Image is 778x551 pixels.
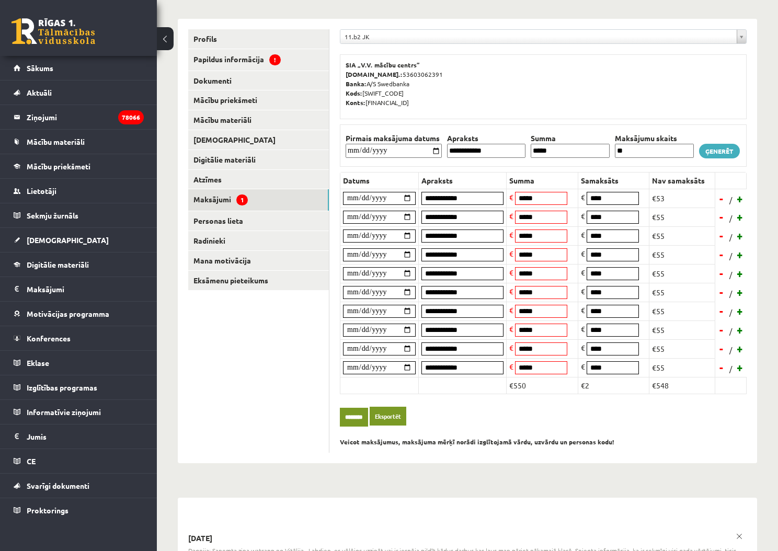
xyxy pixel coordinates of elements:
[649,377,715,394] td: €548
[27,432,47,441] span: Jumis
[27,186,56,196] span: Lietotāji
[188,231,329,250] a: Radinieki
[14,326,144,350] a: Konferences
[716,303,727,319] a: -
[507,172,578,189] th: Summa
[699,144,740,158] a: Ģenerēt
[269,54,281,65] span: !
[27,137,85,146] span: Mācību materiāli
[728,288,734,299] span: /
[188,130,329,150] a: [DEMOGRAPHIC_DATA]
[188,170,329,189] a: Atzīmes
[716,360,727,375] a: -
[578,172,649,189] th: Samaksāts
[346,70,403,78] b: [DOMAIN_NAME].:
[716,247,727,262] a: -
[346,79,367,88] b: Banka:
[578,377,649,394] td: €2
[14,302,144,326] a: Motivācijas programma
[346,61,420,69] b: SIA „V.V. mācību centrs”
[27,105,144,129] legend: Ziņojumi
[27,235,109,245] span: [DEMOGRAPHIC_DATA]
[27,481,89,490] span: Svarīgi dokumenti
[14,203,144,227] a: Sekmju žurnāls
[735,284,746,300] a: +
[27,358,49,368] span: Eklase
[14,424,144,449] a: Jumis
[14,474,144,498] a: Svarīgi dokumenti
[188,90,329,110] a: Mācību priekšmeti
[581,249,585,258] span: €
[346,98,365,107] b: Konts:
[188,49,329,71] a: Papildus informācija!
[581,324,585,334] span: €
[732,529,747,544] a: x
[649,283,715,302] td: €55
[14,351,144,375] a: Eklase
[27,334,71,343] span: Konferences
[27,277,144,301] legend: Maksājumi
[118,110,144,124] i: 78066
[509,343,513,352] span: €
[509,305,513,315] span: €
[649,339,715,358] td: €55
[728,326,734,337] span: /
[509,211,513,221] span: €
[444,133,529,144] th: Apraksts
[188,251,329,270] a: Mana motivācija
[728,213,734,224] span: /
[346,89,362,97] b: Kods:
[735,228,746,244] a: +
[340,172,419,189] th: Datums
[735,341,746,357] a: +
[716,284,727,300] a: -
[188,271,329,290] a: Eksāmenu pieteikums
[188,150,329,169] a: Digitālie materiāli
[188,71,329,90] a: Dokumenti
[581,268,585,277] span: €
[649,226,715,245] td: €55
[340,30,746,43] a: 11.b2 JK
[581,230,585,239] span: €
[509,362,513,371] span: €
[27,407,101,417] span: Informatīvie ziņojumi
[728,345,734,355] span: /
[716,341,727,357] a: -
[14,252,144,277] a: Digitālie materiāli
[14,105,144,129] a: Ziņojumi78066
[716,191,727,206] a: -
[345,30,733,43] span: 11.b2 JK
[581,211,585,221] span: €
[581,192,585,202] span: €
[735,247,746,262] a: +
[14,81,144,105] a: Aktuāli
[649,264,715,283] td: €55
[188,189,329,211] a: Maksājumi1
[14,449,144,473] a: CE
[236,194,248,205] span: 1
[14,277,144,301] a: Maksājumi
[509,230,513,239] span: €
[649,245,715,264] td: €55
[27,506,68,515] span: Proktorings
[340,438,614,446] b: Veicot maksājumus, maksājuma mērķī norādi izglītojamā vārdu, uzvārdu un personas kodu!
[581,343,585,352] span: €
[14,56,144,80] a: Sākums
[370,407,406,426] a: Eksportēt
[14,498,144,522] a: Proktorings
[649,208,715,226] td: €55
[27,260,89,269] span: Digitālie materiāli
[716,209,727,225] a: -
[728,194,734,205] span: /
[649,302,715,320] td: €55
[716,228,727,244] a: -
[716,322,727,338] a: -
[14,400,144,424] a: Informatīvie ziņojumi
[509,286,513,296] span: €
[735,266,746,281] a: +
[728,269,734,280] span: /
[188,29,329,49] a: Profils
[14,228,144,252] a: [DEMOGRAPHIC_DATA]
[27,211,78,220] span: Sekmju žurnāls
[509,268,513,277] span: €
